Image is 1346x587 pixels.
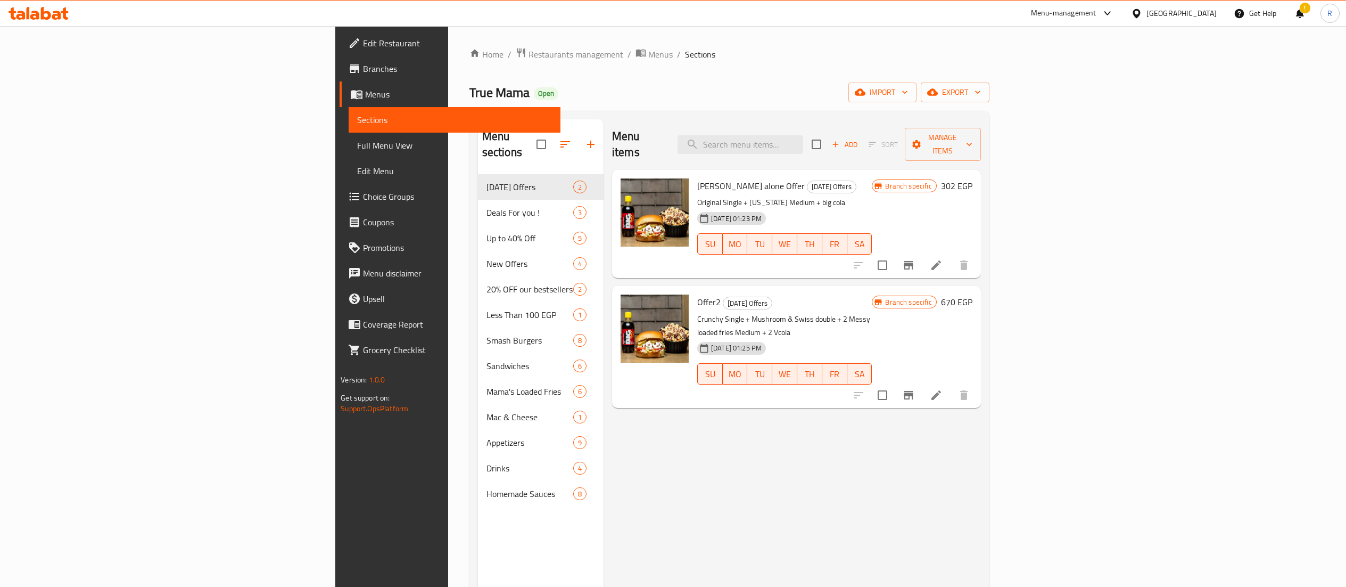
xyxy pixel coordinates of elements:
[340,184,560,209] a: Choice Groups
[862,136,905,153] span: Select section first
[881,297,936,307] span: Branch specific
[529,48,623,61] span: Restaurants management
[941,178,972,193] h6: 302 EGP
[827,237,843,252] span: FR
[871,254,894,276] span: Select to update
[574,361,586,371] span: 6
[772,233,797,255] button: WE
[363,344,551,356] span: Grocery Checklist
[486,385,573,398] div: Mama's Loaded Fries
[697,178,805,194] span: [PERSON_NAME] alone Offer
[478,481,604,507] div: Homemade Sauces8
[340,260,560,286] a: Menu disclaimer
[340,30,560,56] a: Edit Restaurant
[574,387,586,397] span: 6
[478,225,604,251] div: Up to 40% Off5
[486,257,573,270] span: New Offers
[707,214,766,224] span: [DATE] 01:23 PM
[828,136,862,153] button: Add
[349,158,560,184] a: Edit Menu
[478,170,604,511] nav: Menu sections
[573,436,587,449] div: items
[1146,7,1217,19] div: [GEOGRAPHIC_DATA]
[648,48,673,61] span: Menus
[363,267,551,280] span: Menu disclaimer
[828,136,862,153] span: Add item
[340,56,560,81] a: Branches
[723,233,748,255] button: MO
[486,487,573,500] div: Homemade Sauces
[929,86,981,99] span: export
[486,411,573,423] div: Mac & Cheese
[357,113,551,126] span: Sections
[478,328,604,353] div: Smash Burgers8
[772,363,797,385] button: WE
[881,181,936,191] span: Branch specific
[802,237,818,252] span: TH
[365,88,551,101] span: Menus
[486,334,573,347] div: Smash Burgers
[777,366,793,382] span: WE
[573,308,587,321] div: items
[341,391,390,405] span: Get support on:
[921,83,989,102] button: export
[574,438,586,448] span: 9
[486,181,573,193] div: Ramadan Offers
[573,257,587,270] div: items
[951,382,977,408] button: delete
[363,190,551,203] span: Choice Groups
[486,360,573,372] span: Sandwiches
[340,286,560,312] a: Upsell
[573,283,587,296] div: items
[797,363,822,385] button: TH
[573,360,587,372] div: items
[486,436,573,449] div: Appetizers
[349,107,560,133] a: Sections
[805,133,828,156] span: Select section
[723,297,772,309] div: Ramadan Offers
[697,294,721,310] span: Offer2
[341,373,367,387] span: Version:
[852,237,868,252] span: SA
[822,233,847,255] button: FR
[702,366,719,382] span: SU
[486,232,573,244] div: Up to 40% Off
[905,128,981,161] button: Manage items
[847,233,872,255] button: SA
[574,412,586,422] span: 1
[478,174,604,200] div: [DATE] Offers2
[478,404,604,430] div: Mac & Cheese1
[802,366,818,382] span: TH
[357,165,551,177] span: Edit Menu
[573,385,587,398] div: items
[363,241,551,254] span: Promotions
[369,373,385,387] span: 1.0.0
[807,181,856,193] div: Ramadan Offers
[573,487,587,500] div: items
[478,455,604,481] div: Drinks4
[627,48,631,61] li: /
[896,252,921,278] button: Branch-specific-item
[723,363,748,385] button: MO
[574,208,586,218] span: 3
[707,343,766,353] span: [DATE] 01:25 PM
[871,384,894,406] span: Select to update
[349,133,560,158] a: Full Menu View
[727,366,744,382] span: MO
[573,232,587,244] div: items
[574,463,586,474] span: 4
[486,283,573,296] span: 20% OFF our bestsellers
[1031,7,1096,20] div: Menu-management
[363,62,551,75] span: Branches
[340,209,560,235] a: Coupons
[797,233,822,255] button: TH
[621,295,689,363] img: Offer2
[951,252,977,278] button: delete
[573,181,587,193] div: items
[827,366,843,382] span: FR
[363,318,551,331] span: Coverage Report
[896,382,921,408] button: Branch-specific-item
[677,48,681,61] li: /
[573,462,587,475] div: items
